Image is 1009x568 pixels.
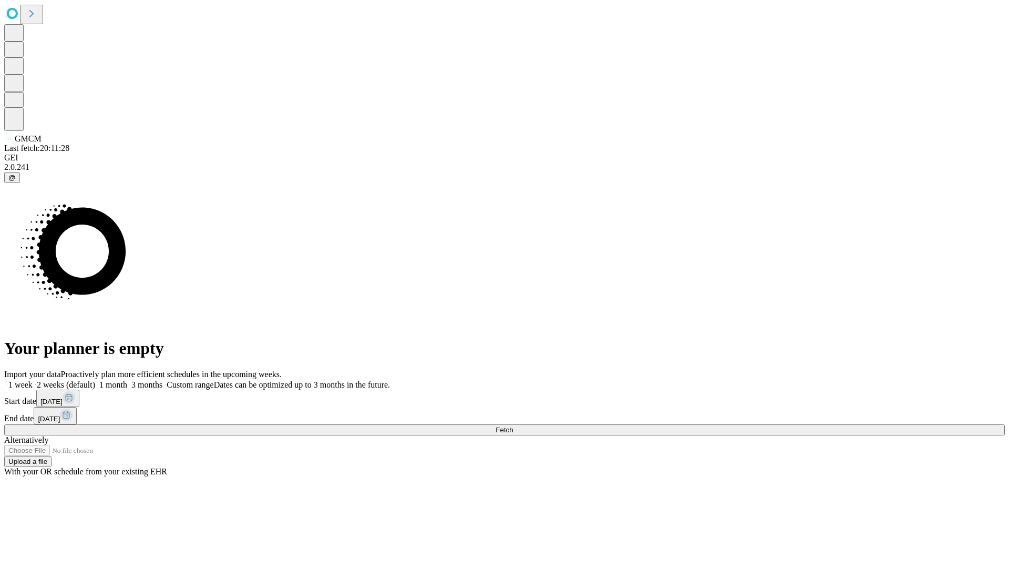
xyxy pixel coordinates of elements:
[8,380,33,389] span: 1 week
[4,424,1005,435] button: Fetch
[4,153,1005,163] div: GEI
[4,163,1005,172] div: 2.0.241
[4,435,48,444] span: Alternatively
[4,390,1005,407] div: Start date
[8,174,16,181] span: @
[4,370,61,379] span: Import your data
[40,398,63,405] span: [DATE]
[214,380,390,389] span: Dates can be optimized up to 3 months in the future.
[4,144,69,153] span: Last fetch: 20:11:28
[4,172,20,183] button: @
[4,456,52,467] button: Upload a file
[37,380,95,389] span: 2 weeks (default)
[4,407,1005,424] div: End date
[38,415,60,423] span: [DATE]
[496,426,513,434] span: Fetch
[131,380,162,389] span: 3 months
[34,407,77,424] button: [DATE]
[99,380,127,389] span: 1 month
[61,370,282,379] span: Proactively plan more efficient schedules in the upcoming weeks.
[15,134,42,143] span: GMCM
[4,467,167,476] span: With your OR schedule from your existing EHR
[167,380,213,389] span: Custom range
[36,390,79,407] button: [DATE]
[4,339,1005,358] h1: Your planner is empty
